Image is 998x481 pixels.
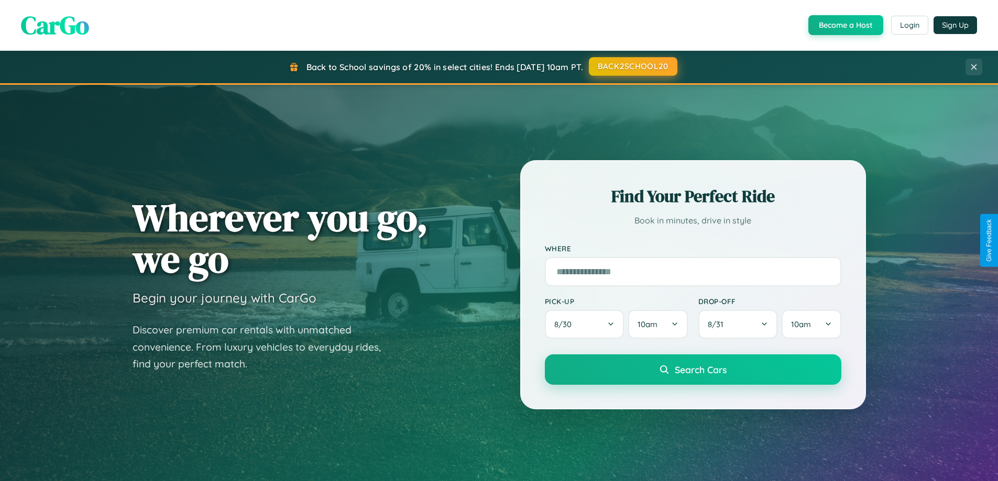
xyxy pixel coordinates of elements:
span: 10am [638,319,657,329]
span: Back to School savings of 20% in select cities! Ends [DATE] 10am PT. [306,62,583,72]
p: Book in minutes, drive in style [545,213,841,228]
button: 10am [782,310,841,339]
label: Drop-off [698,297,841,306]
button: 8/30 [545,310,624,339]
div: Give Feedback [985,219,993,262]
button: Search Cars [545,354,841,385]
button: 10am [628,310,687,339]
button: BACK2SCHOOL20 [589,57,677,76]
span: 8 / 31 [708,319,729,329]
label: Where [545,244,841,253]
button: Sign Up [934,16,977,34]
label: Pick-up [545,297,688,306]
p: Discover premium car rentals with unmatched convenience. From luxury vehicles to everyday rides, ... [133,321,394,373]
button: Login [891,16,928,35]
span: CarGo [21,8,89,42]
h2: Find Your Perfect Ride [545,185,841,208]
span: 10am [791,319,811,329]
h1: Wherever you go, we go [133,197,428,279]
button: 8/31 [698,310,778,339]
span: Search Cars [675,364,727,375]
button: Become a Host [808,15,883,35]
h3: Begin your journey with CarGo [133,290,316,306]
span: 8 / 30 [554,319,577,329]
